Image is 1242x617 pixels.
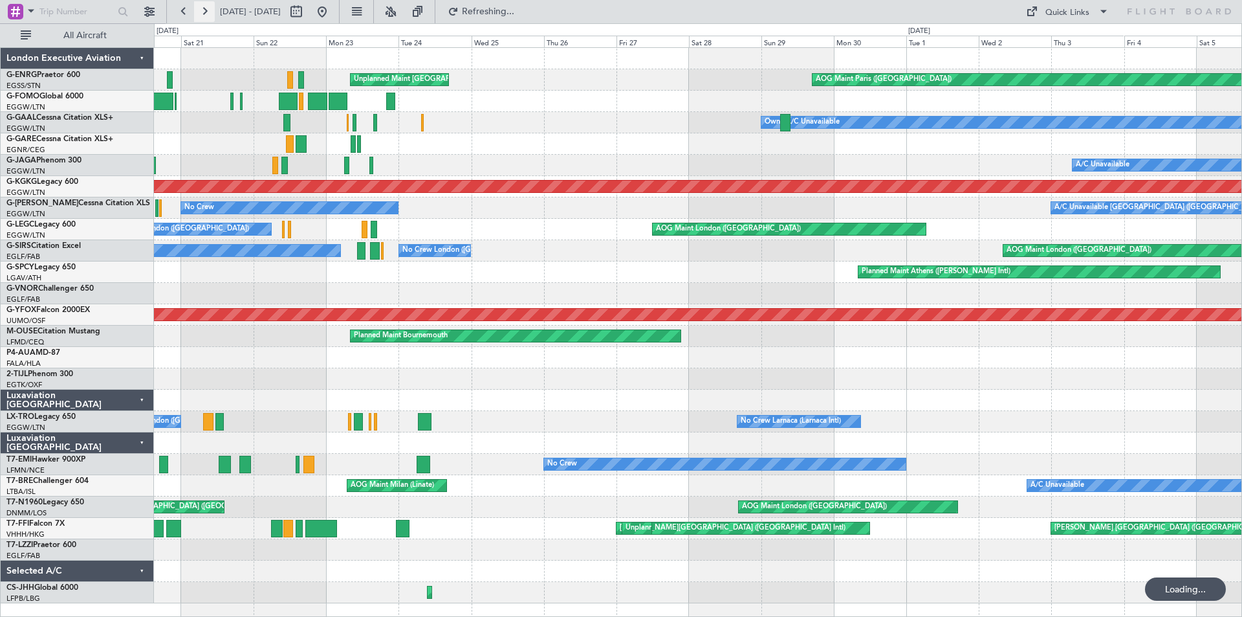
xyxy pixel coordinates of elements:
[6,306,90,314] a: G-YFOXFalcon 2000EX
[6,456,32,464] span: T7-EMI
[906,36,979,47] div: Tue 1
[254,36,326,47] div: Sun 22
[6,114,36,122] span: G-GAAL
[6,499,43,506] span: T7-N1960
[6,102,45,112] a: EGGW/LTN
[6,306,36,314] span: G-YFOX
[6,71,80,79] a: G-ENRGPraetor 600
[786,113,840,132] div: A/C Unavailable
[6,466,45,475] a: LFMN/NCE
[6,188,45,197] a: EGGW/LTN
[6,81,41,91] a: EGSS/STN
[1076,155,1129,175] div: A/C Unavailable
[6,209,45,219] a: EGGW/LTN
[472,36,544,47] div: Wed 25
[6,328,100,335] a: M-OUSECitation Mustang
[979,36,1051,47] div: Wed 2
[6,157,82,164] a: G-JAGAPhenom 300
[76,497,279,517] div: Planned Maint [GEOGRAPHIC_DATA] ([GEOGRAPHIC_DATA])
[6,413,76,421] a: LX-TROLegacy 650
[816,70,952,89] div: AOG Maint Paris ([GEOGRAPHIC_DATA])
[761,36,834,47] div: Sun 29
[39,2,114,21] input: Trip Number
[544,36,616,47] div: Thu 26
[6,124,45,133] a: EGGW/LTN
[6,520,65,528] a: T7-FFIFalcon 7X
[326,36,398,47] div: Mon 23
[6,413,34,421] span: LX-TRO
[6,370,28,378] span: 2-TIJL
[6,178,78,186] a: G-KGKGLegacy 600
[354,70,567,89] div: Unplanned Maint [GEOGRAPHIC_DATA] ([GEOGRAPHIC_DATA])
[1019,1,1115,22] button: Quick Links
[6,252,40,262] a: EGLF/FAB
[626,519,851,538] div: Unplanned Maint [GEOGRAPHIC_DATA] ([GEOGRAPHIC_DATA] Intl)
[6,349,36,357] span: P4-AUA
[6,337,44,347] a: LFMD/CEQ
[6,199,78,207] span: G-[PERSON_NAME]
[6,316,45,326] a: UUMO/OSF
[1124,36,1197,47] div: Fri 4
[351,476,434,495] div: AOG Maint Milan (Linate)
[547,454,577,474] div: No Crew
[1045,6,1089,19] div: Quick Links
[1030,476,1084,495] div: A/C Unavailable
[620,519,845,538] div: [PERSON_NAME][GEOGRAPHIC_DATA] ([GEOGRAPHIC_DATA] Intl)
[765,113,943,132] div: Owner [GEOGRAPHIC_DATA] ([GEOGRAPHIC_DATA])
[6,349,60,357] a: P4-AUAMD-87
[6,264,34,271] span: G-SPCY
[6,199,150,207] a: G-[PERSON_NAME]Cessna Citation XLS
[220,6,281,17] span: [DATE] - [DATE]
[6,359,41,368] a: FALA/HLA
[6,242,31,250] span: G-SIRS
[6,508,47,518] a: DNMM/LOS
[6,71,37,79] span: G-ENRG
[14,25,140,46] button: All Aircraft
[6,221,34,229] span: G-LEGC
[862,262,1010,282] div: Planned Maint Athens ([PERSON_NAME] Intl)
[6,423,45,432] a: EGGW/LTN
[6,135,36,143] span: G-GARE
[461,7,516,16] span: Refreshing...
[6,477,89,485] a: T7-BREChallenger 604
[656,219,801,239] div: AOG Maint London ([GEOGRAPHIC_DATA])
[6,264,76,271] a: G-SPCYLegacy 650
[616,36,689,47] div: Fri 27
[6,487,36,497] a: LTBA/ISL
[834,36,906,47] div: Mon 30
[908,26,930,37] div: [DATE]
[402,241,539,260] div: No Crew London ([GEOGRAPHIC_DATA])
[6,242,81,250] a: G-SIRSCitation Excel
[112,219,249,239] div: No Crew London ([GEOGRAPHIC_DATA])
[6,370,73,378] a: 2-TIJLPhenom 300
[6,295,40,304] a: EGLF/FAB
[6,285,94,293] a: G-VNORChallenger 650
[742,497,887,517] div: AOG Maint London ([GEOGRAPHIC_DATA])
[431,583,635,602] div: Planned Maint [GEOGRAPHIC_DATA] ([GEOGRAPHIC_DATA])
[6,541,33,549] span: T7-LZZI
[181,36,254,47] div: Sat 21
[34,31,136,40] span: All Aircraft
[1007,241,1151,260] div: AOG Maint London ([GEOGRAPHIC_DATA])
[6,221,76,229] a: G-LEGCLegacy 600
[442,1,519,22] button: Refreshing...
[6,530,45,539] a: VHHH/HKG
[6,541,76,549] a: T7-LZZIPraetor 600
[1051,36,1124,47] div: Thu 3
[6,178,37,186] span: G-KGKG
[6,166,45,176] a: EGGW/LTN
[6,551,40,561] a: EGLF/FAB
[6,456,85,464] a: T7-EMIHawker 900XP
[6,93,39,100] span: G-FOMO
[184,198,214,218] div: No Crew
[157,26,179,37] div: [DATE]
[6,93,83,100] a: G-FOMOGlobal 6000
[6,285,38,293] span: G-VNOR
[689,36,761,47] div: Sat 28
[6,328,38,335] span: M-OUSE
[354,326,448,346] div: Planned Maint Bournemouth
[6,380,42,390] a: EGTK/OXF
[6,157,36,164] span: G-JAGA
[6,230,45,240] a: EGGW/LTN
[6,594,40,603] a: LFPB/LBG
